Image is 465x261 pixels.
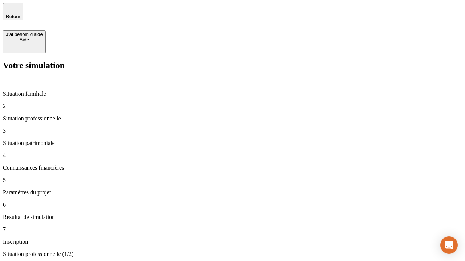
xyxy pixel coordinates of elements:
p: Connaissances financières [3,165,462,171]
p: Situation professionnelle [3,115,462,122]
p: 3 [3,128,462,134]
p: Situation professionnelle (1/2) [3,251,462,257]
div: Aide [6,37,43,42]
span: Retour [6,14,20,19]
button: Retour [3,3,23,20]
p: 5 [3,177,462,183]
p: Situation familiale [3,91,462,97]
p: 6 [3,202,462,208]
div: J’ai besoin d'aide [6,32,43,37]
button: J’ai besoin d'aideAide [3,30,46,53]
h2: Votre simulation [3,61,462,70]
p: Paramètres du projet [3,189,462,196]
p: Inscription [3,239,462,245]
p: 4 [3,152,462,159]
p: Situation patrimoniale [3,140,462,146]
div: Open Intercom Messenger [440,236,458,254]
p: Résultat de simulation [3,214,462,220]
p: 7 [3,226,462,233]
p: 2 [3,103,462,109]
